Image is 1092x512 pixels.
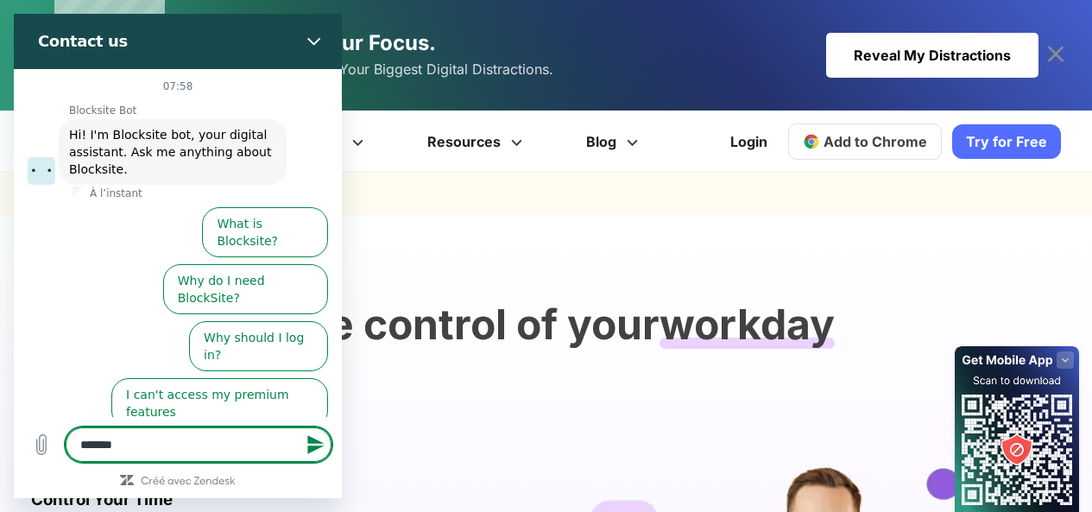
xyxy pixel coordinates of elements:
a: Resources [398,111,557,173]
img: chrome-icon.svg [803,133,820,150]
div: Reveal My Distractions [826,33,1038,78]
button: Why do I need BlockSite? [149,250,314,300]
span: Discover and Block Your Biggest Digital Distractions. [208,57,553,82]
a: Créé avec Zendesk : Visitez le site Web de Zendesk dans un nouvel onglet [127,463,222,474]
button: Envoyer un message [283,414,318,448]
text: Take control of your [257,299,835,350]
iframe: Fenêtre de messagerie [14,14,342,498]
a: Login [720,121,778,162]
p: Blocksite Bot [55,90,328,104]
button: Fermer [283,10,318,45]
span: Hi! I'm Blocksite bot, your digital assistant. Ask me anything about Blocksite. [55,114,262,162]
p: À l’instant [76,173,129,186]
button: Why should I log in? [175,307,314,357]
p: 07:58 [149,66,180,79]
button: Charger un fichier [10,414,45,448]
h2: Contact us [24,17,276,38]
h3: Control Your Time [31,490,464,509]
a: Try for Free [952,124,1061,159]
a: Add to Chrome [788,123,942,160]
button: I can't access my premium features [98,364,314,414]
a: Blog [557,111,672,173]
text: workday [660,299,835,350]
button: What is Blocksite? [188,193,314,243]
span: Add to Chrome [824,133,927,150]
